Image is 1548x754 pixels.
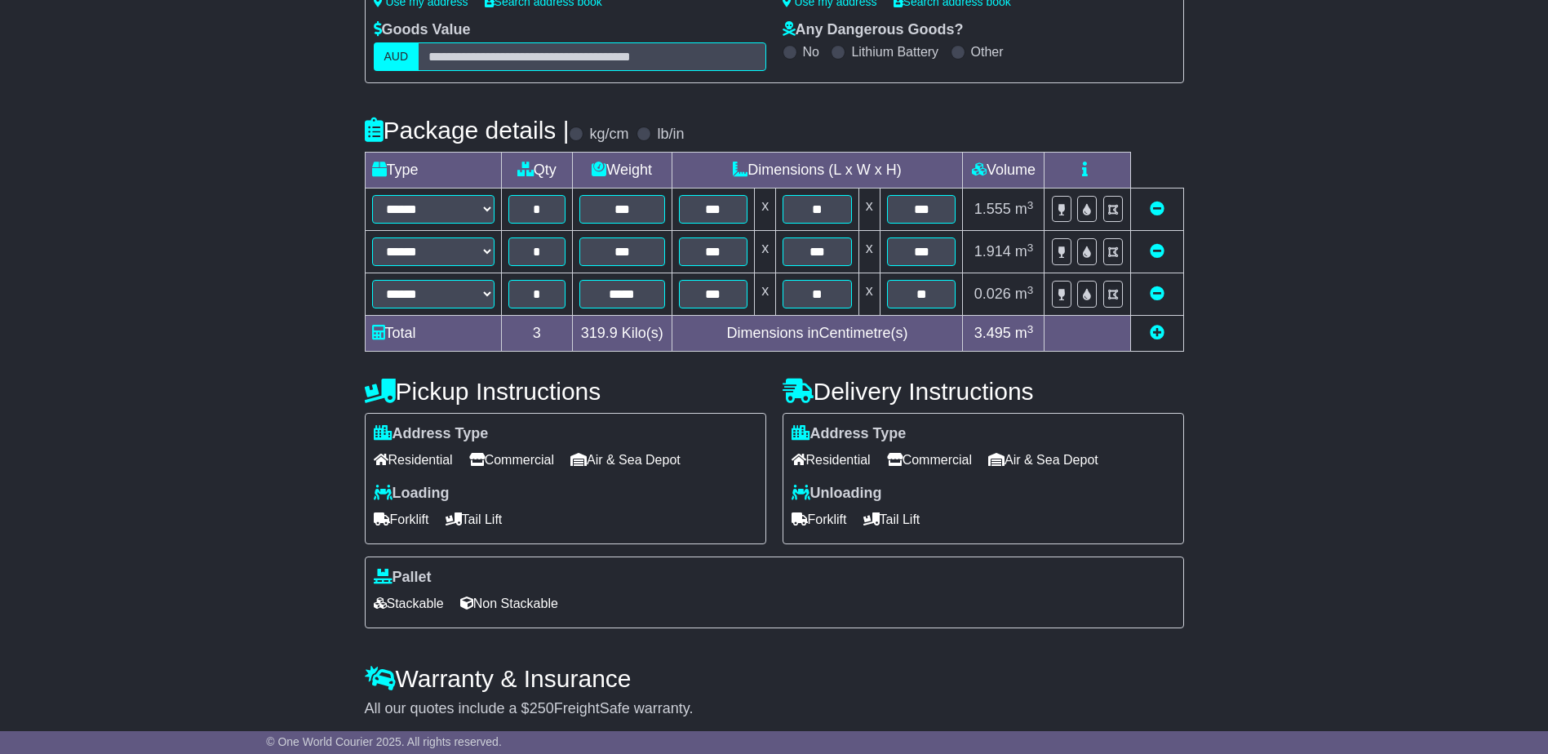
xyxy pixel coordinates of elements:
span: m [1015,325,1034,341]
span: Commercial [887,447,972,472]
td: Weight [572,153,672,188]
span: Air & Sea Depot [988,447,1098,472]
td: 3 [501,316,572,352]
div: All our quotes include a $ FreightSafe warranty. [365,700,1184,718]
td: x [755,273,776,316]
span: 319.9 [581,325,618,341]
span: Residential [374,447,453,472]
span: Forklift [374,507,429,532]
td: Dimensions in Centimetre(s) [672,316,963,352]
span: m [1015,286,1034,302]
a: Remove this item [1150,243,1164,259]
span: Tail Lift [446,507,503,532]
label: Other [971,44,1004,60]
span: Non Stackable [460,591,558,616]
span: Tail Lift [863,507,920,532]
label: lb/in [657,126,684,144]
label: No [803,44,819,60]
label: Any Dangerous Goods? [783,21,964,39]
span: Stackable [374,591,444,616]
td: x [755,231,776,273]
span: 0.026 [974,286,1011,302]
h4: Package details | [365,117,570,144]
td: Kilo(s) [572,316,672,352]
label: Pallet [374,569,432,587]
span: 250 [530,700,554,716]
h4: Warranty & Insurance [365,665,1184,692]
h4: Pickup Instructions [365,378,766,405]
label: AUD [374,42,419,71]
label: Goods Value [374,21,471,39]
sup: 3 [1027,242,1034,254]
label: Address Type [374,425,489,443]
span: 3.495 [974,325,1011,341]
label: kg/cm [589,126,628,144]
sup: 3 [1027,284,1034,296]
span: Commercial [469,447,554,472]
td: x [755,188,776,231]
sup: 3 [1027,323,1034,335]
label: Unloading [792,485,882,503]
span: Forklift [792,507,847,532]
a: Add new item [1150,325,1164,341]
span: m [1015,243,1034,259]
span: Air & Sea Depot [570,447,681,472]
a: Remove this item [1150,286,1164,302]
td: x [858,273,880,316]
td: Type [365,153,501,188]
label: Address Type [792,425,907,443]
span: 1.914 [974,243,1011,259]
span: © One World Courier 2025. All rights reserved. [266,735,502,748]
span: m [1015,201,1034,217]
td: Dimensions (L x W x H) [672,153,963,188]
td: Total [365,316,501,352]
span: Residential [792,447,871,472]
h4: Delivery Instructions [783,378,1184,405]
td: Volume [963,153,1045,188]
span: 1.555 [974,201,1011,217]
td: x [858,188,880,231]
a: Remove this item [1150,201,1164,217]
td: Qty [501,153,572,188]
sup: 3 [1027,199,1034,211]
td: x [858,231,880,273]
label: Lithium Battery [851,44,938,60]
label: Loading [374,485,450,503]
